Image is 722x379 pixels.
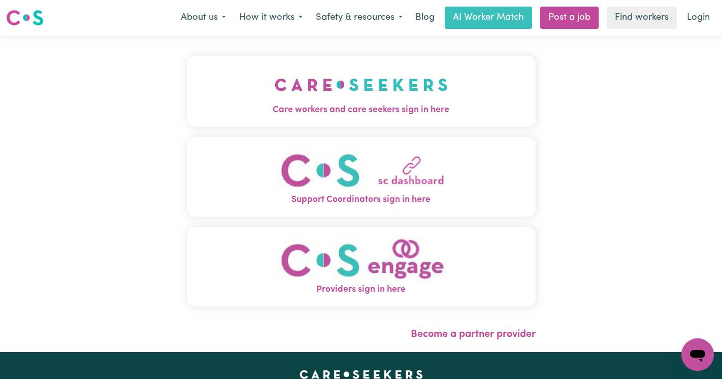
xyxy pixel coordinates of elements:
a: Find workers [607,7,677,29]
a: AI Worker Match [445,7,532,29]
button: About us [174,7,233,28]
button: How it works [233,7,309,28]
a: Careseekers logo [6,6,44,29]
a: Become a partner provider [411,329,536,339]
span: Providers sign in here [187,283,536,296]
a: Blog [409,7,441,29]
span: Support Coordinators sign in here [187,193,536,206]
a: Login [681,7,716,29]
button: Care workers and care seekers sign in here [187,56,536,127]
span: Care workers and care seekers sign in here [187,104,536,117]
button: Providers sign in here [187,227,536,306]
button: Support Coordinators sign in here [187,137,536,217]
iframe: Button to launch messaging window [681,338,714,371]
img: Careseekers logo [6,9,44,27]
button: Safety & resources [309,7,409,28]
a: Careseekers home page [300,370,423,378]
a: Post a job [540,7,599,29]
